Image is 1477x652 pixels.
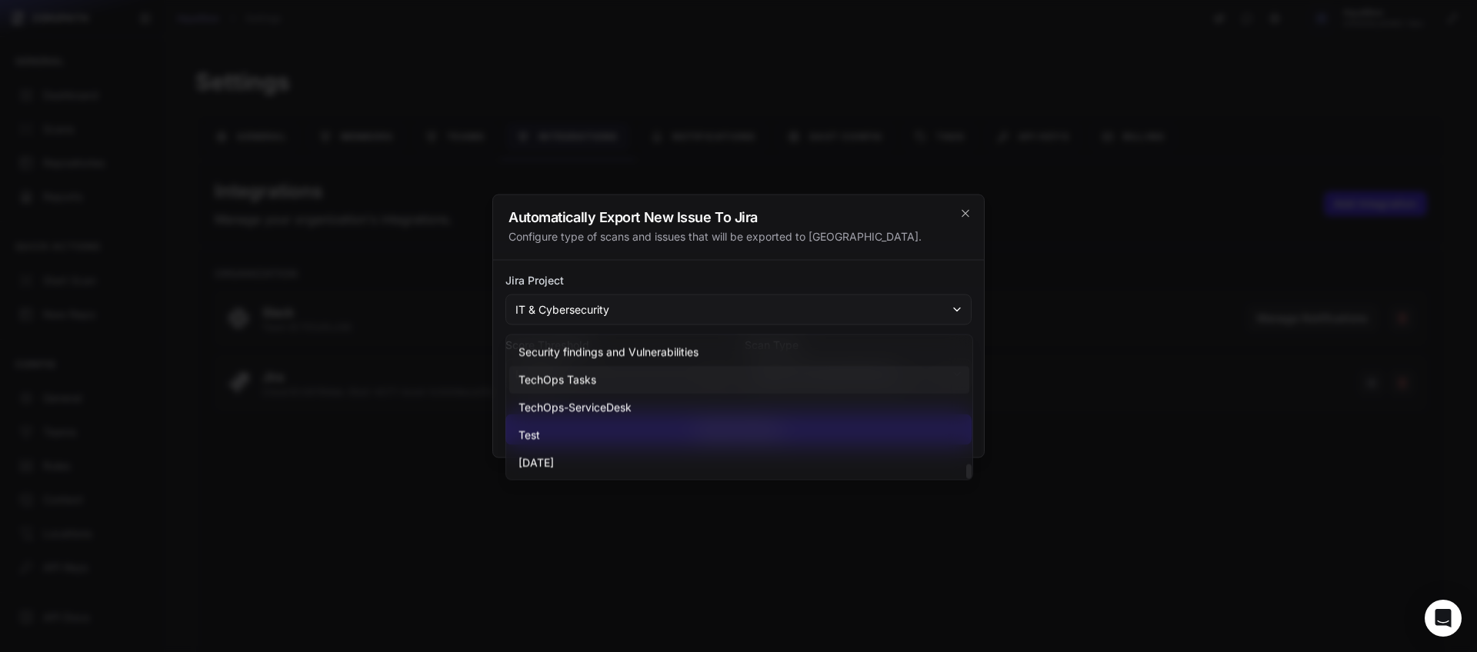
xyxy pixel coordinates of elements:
[1425,600,1462,637] div: Open Intercom Messenger
[518,373,596,388] span: TechOps Tasks
[508,211,969,225] h2: Automatically Export New Issue To Jira
[959,208,972,220] svg: cross 2,
[518,345,698,361] span: Security findings and Vulnerabilities
[505,334,973,481] div: IT & Cybersecurity
[515,302,609,318] span: IT & Cybersecurity
[518,456,554,471] span: [DATE]
[518,401,632,416] span: TechOps-ServiceDesk
[505,294,972,325] button: IT & Cybersecurity
[508,229,969,244] div: Configure type of scans and issues that will be exported to [GEOGRAPHIC_DATA].
[518,428,540,444] span: Test
[505,273,972,288] label: Jira Project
